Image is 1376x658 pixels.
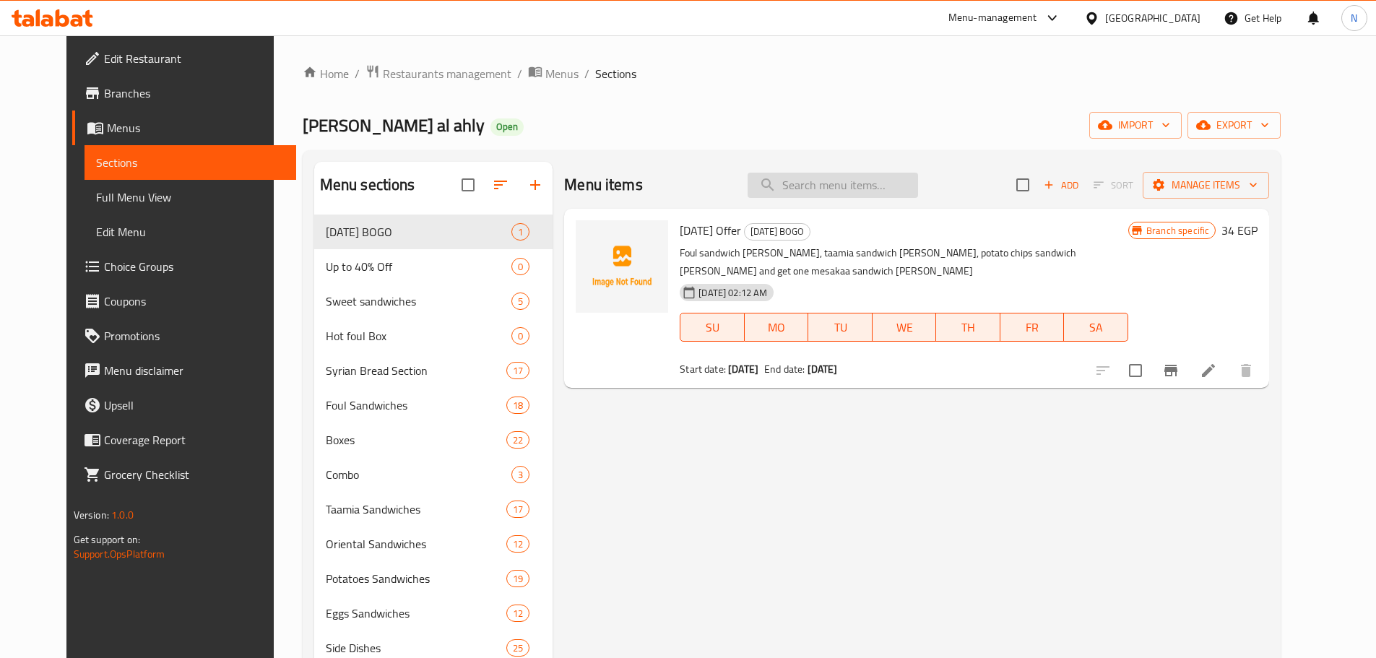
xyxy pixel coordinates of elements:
[545,65,579,82] span: Menus
[511,466,529,483] div: items
[104,466,285,483] span: Grocery Checklist
[72,457,296,492] a: Grocery Checklist
[326,431,506,449] span: Boxes
[506,431,529,449] div: items
[878,317,931,338] span: WE
[104,362,285,379] span: Menu disclaimer
[512,225,529,239] span: 1
[936,313,1000,342] button: TH
[104,85,285,102] span: Branches
[314,527,553,561] div: Oriental Sandwiches12
[326,605,506,622] span: Eggs Sandwiches
[314,561,553,596] div: Potatoes Sandwiches19
[104,293,285,310] span: Coupons
[483,168,518,202] span: Sort sections
[511,293,529,310] div: items
[326,535,506,553] span: Oriental Sandwiches
[74,506,109,524] span: Version:
[512,329,529,343] span: 0
[507,641,529,655] span: 25
[1187,112,1281,139] button: export
[111,506,134,524] span: 1.0.0
[326,293,512,310] span: Sweet sandwiches
[85,145,296,180] a: Sections
[595,65,636,82] span: Sections
[584,65,589,82] li: /
[326,327,512,345] div: Hot foul Box
[85,180,296,215] a: Full Menu View
[680,313,744,342] button: SU
[512,260,529,274] span: 0
[1000,313,1065,342] button: FR
[814,317,867,338] span: TU
[680,220,741,241] span: [DATE] Offer
[528,64,579,83] a: Menus
[107,119,285,137] span: Menus
[320,174,415,196] h2: Menu sections
[1101,116,1170,134] span: import
[326,501,506,518] span: Taamia Sandwiches
[314,457,553,492] div: Combo3
[104,327,285,345] span: Promotions
[104,258,285,275] span: Choice Groups
[1221,220,1258,241] h6: 34 EGP
[314,353,553,388] div: Syrian Bread Section17
[365,64,511,83] a: Restaurants management
[72,284,296,319] a: Coupons
[314,492,553,527] div: Taamia Sandwiches17
[355,65,360,82] li: /
[507,433,529,447] span: 22
[506,605,529,622] div: items
[303,109,485,142] span: [PERSON_NAME] al ahly
[104,431,285,449] span: Coverage Report
[1141,224,1215,238] span: Branch specific
[72,353,296,388] a: Menu disclaimer
[518,168,553,202] button: Add section
[506,535,529,553] div: items
[314,284,553,319] div: Sweet sandwiches5
[326,639,506,657] div: Side Dishes
[507,572,529,586] span: 19
[1070,317,1122,338] span: SA
[764,360,805,378] span: End date:
[576,220,668,313] img: Valentine's Day Offer
[72,319,296,353] a: Promotions
[873,313,937,342] button: WE
[808,360,838,378] b: [DATE]
[728,360,758,378] b: [DATE]
[326,258,512,275] span: Up to 40% Off
[85,215,296,249] a: Edit Menu
[507,364,529,378] span: 17
[72,249,296,284] a: Choice Groups
[326,397,506,414] span: Foul Sandwiches
[942,317,995,338] span: TH
[745,223,810,240] span: [DATE] BOGO
[507,537,529,551] span: 12
[512,468,529,482] span: 3
[511,223,529,241] div: items
[104,50,285,67] span: Edit Restaurant
[314,388,553,423] div: Foul Sandwiches18
[490,121,524,133] span: Open
[314,215,553,249] div: [DATE] BOGO1
[748,173,918,198] input: search
[564,174,643,196] h2: Menu items
[96,223,285,241] span: Edit Menu
[1200,362,1217,379] a: Edit menu item
[74,530,140,549] span: Get support on:
[326,223,512,241] span: [DATE] BOGO
[506,501,529,518] div: items
[948,9,1037,27] div: Menu-management
[517,65,522,82] li: /
[303,65,349,82] a: Home
[314,423,553,457] div: Boxes22
[326,466,512,483] span: Combo
[506,362,529,379] div: items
